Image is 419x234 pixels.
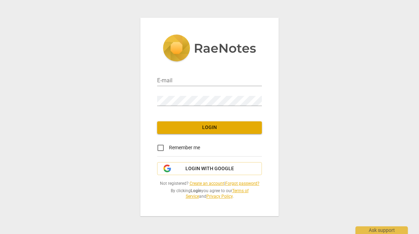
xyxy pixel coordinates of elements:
[157,121,262,134] button: Login
[185,165,234,172] span: Login with Google
[157,188,262,199] span: By clicking you agree to our and .
[157,181,262,187] span: Not registered? |
[191,188,201,193] b: Login
[169,144,200,151] span: Remember me
[157,162,262,175] button: Login with Google
[206,194,233,199] a: Privacy Policy
[355,226,408,234] div: Ask support
[190,181,224,186] a: Create an account
[163,35,256,63] img: 5ac2273c67554f335776073100b6d88f.svg
[163,124,256,131] span: Login
[186,188,249,199] a: Terms of Service
[225,181,259,186] a: Forgot password?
